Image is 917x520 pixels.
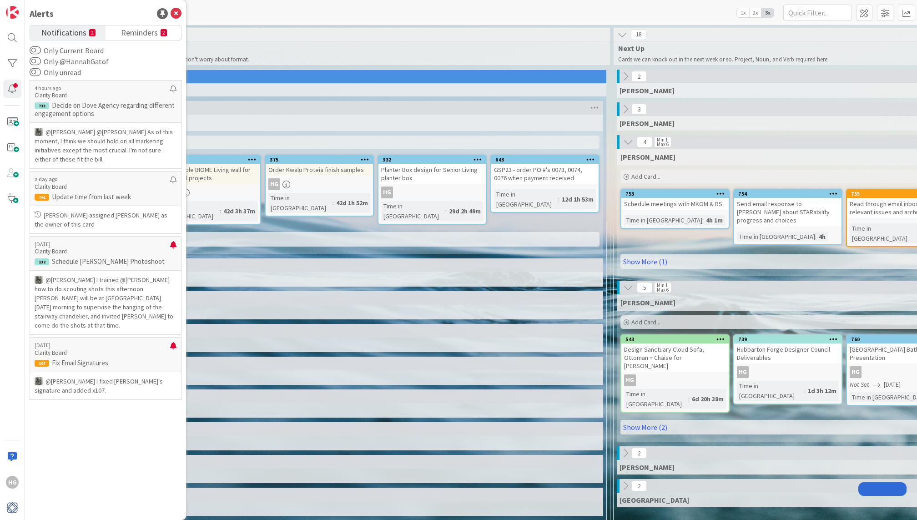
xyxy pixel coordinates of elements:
[35,342,170,348] p: [DATE]
[624,389,688,409] div: Time in [GEOGRAPHIC_DATA]
[737,381,804,401] div: Time in [GEOGRAPHIC_DATA]
[624,215,702,225] div: Time in [GEOGRAPHIC_DATA]
[6,6,19,19] img: Visit kanbanzone.com
[690,394,726,404] div: 6d 20h 38m
[35,359,176,367] p: Fix Email Signatures
[30,46,41,55] button: Only Current Board
[734,366,841,378] div: HG
[491,164,599,184] div: GSP23 - order PO #'s 0073, 0074, 0076 when payment received
[156,201,220,221] div: Time in [GEOGRAPHIC_DATA]
[35,101,176,118] p: Decide on Dove Agency regarding different engagement options
[30,57,41,66] button: Only @HannahGatof
[35,241,170,247] p: [DATE]
[631,172,660,181] span: Add Card...
[35,183,170,191] p: Clarity Board
[806,386,839,396] div: 1d 3h 12m
[495,157,599,163] div: 643
[850,380,869,389] i: Not Set
[35,257,176,266] p: Schedule [PERSON_NAME] Photoshoot
[631,318,660,326] span: Add Card...
[734,190,841,198] div: 754
[378,156,486,184] div: 332Planter Box design for Senior Living planter box
[30,68,41,77] button: Only unread
[39,232,600,247] a: Show More (8)
[153,187,260,198] div: HG
[35,85,170,91] p: 4 hours ago
[153,156,260,164] div: 126
[35,276,43,284] img: PA
[30,337,181,399] a: [DATE]Clarity Board167Fix Email SignaturesPA@[PERSON_NAME] I fixed [PERSON_NAME]'s signature and ...
[35,275,176,330] p: @[PERSON_NAME]﻿ I trained ﻿@[PERSON_NAME]﻿ how to do scouting shots this afternoon. [PERSON_NAME]...
[221,206,257,216] div: 42d 3h 37m
[161,29,167,36] small: 2
[620,152,675,162] span: Lisa K.
[657,283,668,288] div: Min 1
[35,102,49,109] div: 733
[702,215,704,225] span: :
[35,377,43,385] img: PA
[804,386,806,396] span: :
[378,164,486,184] div: Planter Box design for Senior Living planter box
[378,187,486,198] div: HG
[333,198,334,208] span: :
[884,380,901,389] span: [DATE]
[270,157,373,163] div: 375
[749,8,761,17] span: 2x
[6,501,19,514] img: avatar
[657,137,668,142] div: Min 1
[266,178,373,190] div: HG
[447,206,483,216] div: 29d 2h 49m
[35,211,176,229] p: [PERSON_NAME] assigned [PERSON_NAME] as the owner of this card
[153,164,260,184] div: Order Sample BIOME Living wall for commercial projects
[625,191,729,197] div: 753
[35,194,49,201] div: 741
[737,8,749,17] span: 1x
[620,495,689,505] span: Devon
[334,198,370,208] div: 42d 1h 52m
[37,86,595,95] span: Design
[491,156,599,184] div: 643GSP23 - order PO #'s 0073, 0074, 0076 when payment received
[637,136,652,147] span: 4
[737,232,815,242] div: Time in [GEOGRAPHIC_DATA]
[621,190,729,210] div: 753Schedule meetings with MKOM & RS
[494,189,558,209] div: Time in [GEOGRAPHIC_DATA]
[6,476,19,489] div: HG
[33,56,592,63] p: Capture upcoming work as it comes to mind and put it here - don't worry about format.
[35,247,170,256] p: Clarity Board
[35,349,170,357] p: Clarity Board
[737,366,749,378] div: HG
[35,128,43,136] img: PA
[734,335,841,363] div: 739Hubbarton Forge Designer Council Deliverables
[624,374,636,386] div: HG
[850,366,862,378] div: HG
[35,193,176,201] p: Update time from last week
[378,156,486,164] div: 332
[631,448,647,459] span: 2
[734,190,841,226] div: 754Send email response to [PERSON_NAME] about STARability progress and choices
[268,193,333,213] div: Time in [GEOGRAPHIC_DATA]
[268,178,280,190] div: HG
[734,335,841,343] div: 739
[30,7,54,20] div: Alerts
[761,8,774,17] span: 3x
[621,198,729,210] div: Schedule meetings with MKOM & RS
[559,194,596,204] div: 12d 1h 53m
[383,157,486,163] div: 332
[30,236,181,335] a: [DATE]Clarity Board132Schedule [PERSON_NAME] PhotoshootPA@[PERSON_NAME] I trained @[PERSON_NAME] ...
[35,127,176,164] p: @[PERSON_NAME]﻿ ﻿@[PERSON_NAME]﻿ As of this moment, I think we should hold on all marketing initi...
[220,206,221,216] span: :
[621,343,729,372] div: Design Sanctuary Cloud Sofa, Ottoman + Chaise for [PERSON_NAME]
[35,258,49,265] div: 132
[734,343,841,363] div: Hubbarton Forge Designer Council Deliverables
[621,335,729,372] div: 543Design Sanctuary Cloud Sofa, Ottoman + Chaise for [PERSON_NAME]
[491,156,599,164] div: 643
[30,67,81,78] label: Only unread
[688,394,690,404] span: :
[157,157,260,163] div: 126
[41,25,86,38] span: Notifications
[266,164,373,176] div: Order Kwalu Proteia finish samples
[30,56,109,67] label: Only @HannahGatof
[631,71,647,82] span: 2
[381,187,393,198] div: HG
[153,156,260,184] div: 126Order Sample BIOME Living wall for commercial projects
